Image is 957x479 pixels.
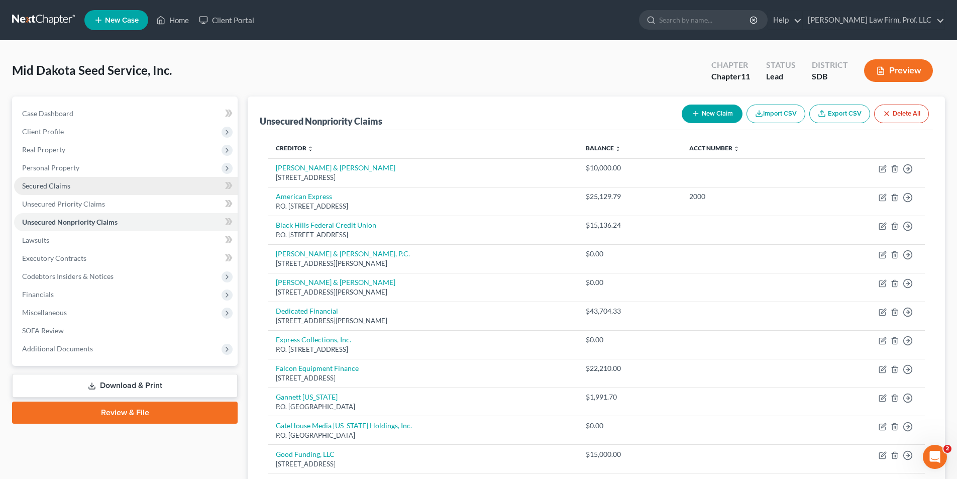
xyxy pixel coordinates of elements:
[276,221,376,229] a: Black Hills Federal Credit Union
[711,71,750,82] div: Chapter
[22,181,70,190] span: Secured Claims
[22,127,64,136] span: Client Profile
[22,290,54,299] span: Financials
[276,335,351,344] a: Express Collections, Inc.
[276,278,395,286] a: [PERSON_NAME] & [PERSON_NAME]
[586,220,673,230] div: $15,136.24
[276,459,569,469] div: [STREET_ADDRESS]
[276,163,395,172] a: [PERSON_NAME] & [PERSON_NAME]
[22,163,79,172] span: Personal Property
[586,363,673,373] div: $22,210.00
[14,213,238,231] a: Unsecured Nonpriority Claims
[276,144,313,152] a: Creditor unfold_more
[874,105,929,123] button: Delete All
[689,144,739,152] a: Acct Number unfold_more
[864,59,933,82] button: Preview
[615,146,621,152] i: unfold_more
[766,71,796,82] div: Lead
[276,249,410,258] a: [PERSON_NAME] & [PERSON_NAME], P.C.
[586,392,673,402] div: $1,991.70
[812,71,848,82] div: SDB
[307,146,313,152] i: unfold_more
[276,259,569,268] div: [STREET_ADDRESS][PERSON_NAME]
[741,71,750,81] span: 11
[14,177,238,195] a: Secured Claims
[22,236,49,244] span: Lawsuits
[768,11,802,29] a: Help
[14,231,238,249] a: Lawsuits
[22,308,67,317] span: Miscellaneous
[12,402,238,424] a: Review & File
[586,306,673,316] div: $43,704.33
[586,335,673,345] div: $0.00
[14,322,238,340] a: SOFA Review
[803,11,944,29] a: [PERSON_NAME] Law Firm, Prof. LLC
[260,115,382,127] div: Unsecured Nonpriority Claims
[943,445,951,453] span: 2
[22,326,64,335] span: SOFA Review
[276,307,338,315] a: Dedicated Financial
[711,59,750,71] div: Chapter
[659,11,751,29] input: Search by name...
[733,146,739,152] i: unfold_more
[22,145,65,154] span: Real Property
[14,249,238,267] a: Executory Contracts
[14,105,238,123] a: Case Dashboard
[22,109,73,118] span: Case Dashboard
[766,59,796,71] div: Status
[923,445,947,469] iframe: Intercom live chat
[276,402,569,412] div: P.O. [GEOGRAPHIC_DATA]
[22,200,105,208] span: Unsecured Priority Claims
[586,191,673,202] div: $25,129.79
[586,421,673,431] div: $0.00
[22,254,86,262] span: Executory Contracts
[276,373,569,383] div: [STREET_ADDRESS]
[276,431,569,440] div: P.O. [GEOGRAPHIC_DATA]
[586,249,673,259] div: $0.00
[22,218,118,226] span: Unsecured Nonpriority Claims
[276,230,569,240] div: P.O. [STREET_ADDRESS]
[276,192,332,201] a: American Express
[105,17,139,24] span: New Case
[276,450,335,458] a: Good Funding, LLC
[586,449,673,459] div: $15,000.00
[22,344,93,353] span: Additional Documents
[22,272,114,280] span: Codebtors Insiders & Notices
[682,105,742,123] button: New Claim
[586,163,673,173] div: $10,000.00
[812,59,848,71] div: District
[586,144,621,152] a: Balance unfold_more
[12,374,238,398] a: Download & Print
[276,345,569,354] div: P.O. [STREET_ADDRESS]
[14,195,238,213] a: Unsecured Priority Claims
[276,316,569,326] div: [STREET_ADDRESS][PERSON_NAME]
[276,202,569,211] div: P.O. [STREET_ADDRESS]
[747,105,805,123] button: Import CSV
[276,393,338,401] a: Gannett [US_STATE]
[12,63,172,77] span: Mid Dakota Seed Service, Inc.
[276,421,412,430] a: GateHouse Media [US_STATE] Holdings, Inc.
[151,11,194,29] a: Home
[276,173,569,182] div: [STREET_ADDRESS]
[586,277,673,288] div: $0.00
[276,288,569,297] div: [STREET_ADDRESS][PERSON_NAME]
[689,191,807,202] div: 2000
[276,364,359,372] a: Falcon Equipment Finance
[194,11,259,29] a: Client Portal
[809,105,870,123] a: Export CSV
